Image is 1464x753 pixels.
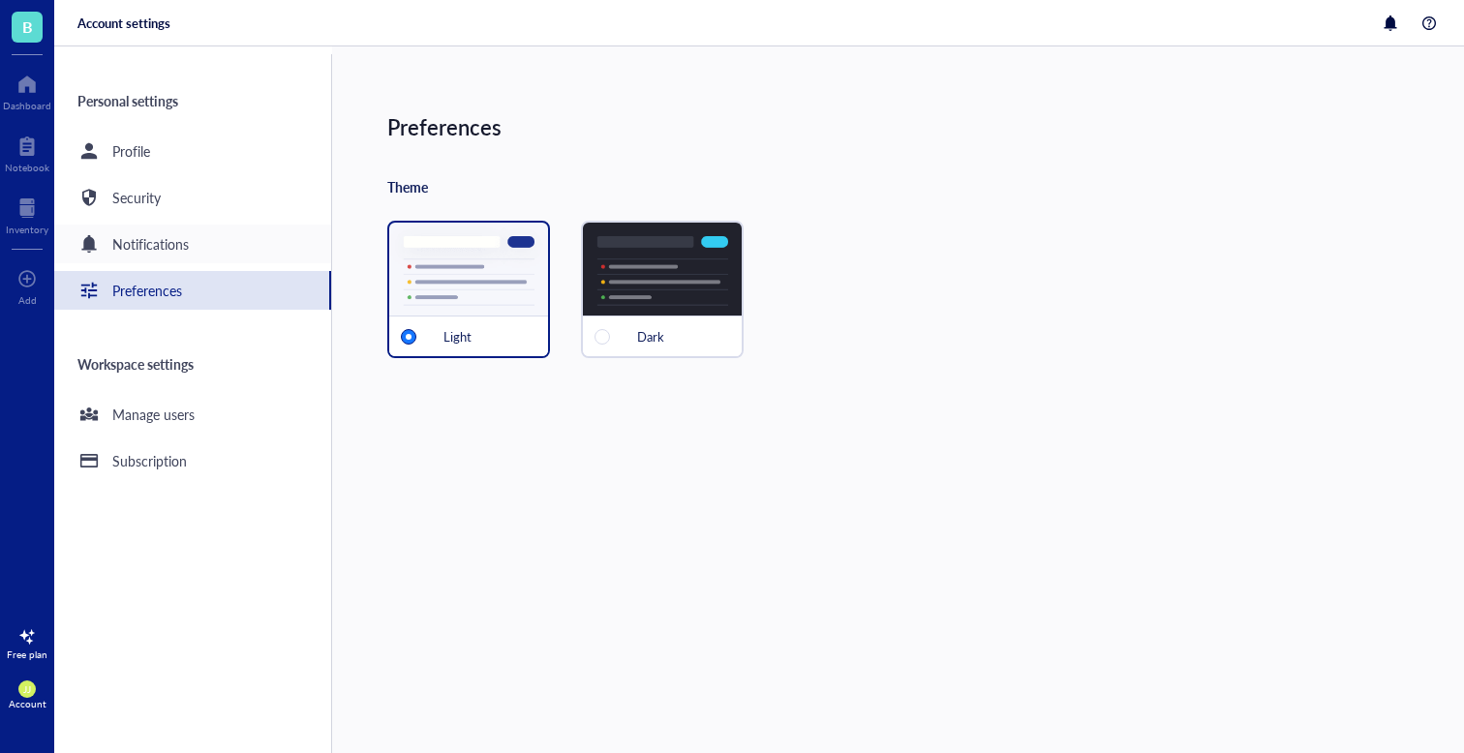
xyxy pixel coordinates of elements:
div: Subscription [112,450,187,471]
a: Profile [54,132,331,170]
div: Preferences [387,108,1464,145]
a: Dashboard [3,69,51,111]
div: Notebook [5,162,49,173]
div: Security [112,187,161,208]
div: Manage users [112,404,195,425]
a: Notifications [54,225,331,263]
a: Subscription [54,441,331,480]
div: Free plan [7,648,47,660]
a: Inventory [6,193,48,235]
div: Preferences [112,280,182,301]
div: Theme [387,176,1464,197]
a: Manage users [54,395,331,434]
div: Profile [112,140,150,162]
div: Workspace settings [54,341,331,387]
div: Light [443,328,472,346]
span: B [22,15,33,39]
div: Dashboard [3,100,51,111]
a: Preferences [54,271,331,310]
span: JJ [23,683,31,695]
a: Notebook [5,131,49,173]
div: Notifications [112,233,189,255]
div: Dark [637,328,664,346]
a: Security [54,178,331,217]
div: Account settings [77,15,170,32]
div: Account [9,698,46,709]
div: Add [18,294,37,306]
div: Inventory [6,224,48,235]
div: Personal settings [54,77,331,124]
